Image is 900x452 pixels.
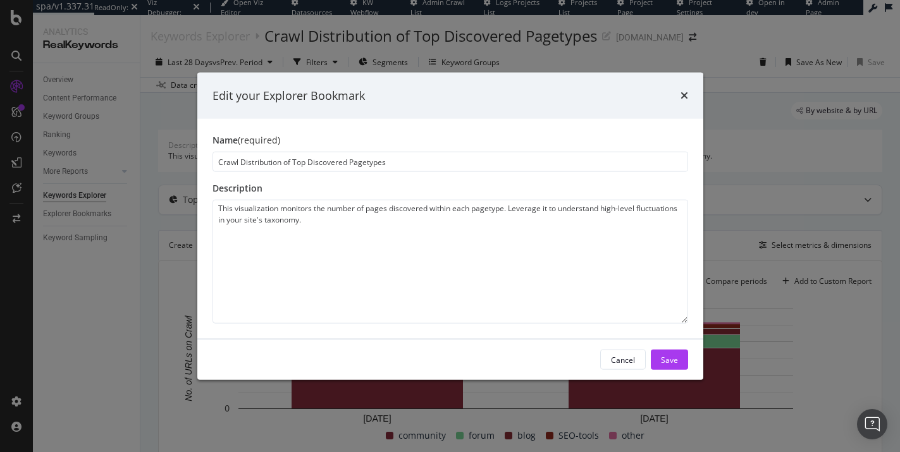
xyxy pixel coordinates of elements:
[681,87,688,104] div: times
[213,152,688,172] input: Enter a name
[611,354,635,365] div: Cancel
[213,134,238,146] span: Name
[600,350,646,370] button: Cancel
[661,354,678,365] div: Save
[857,409,887,439] div: Open Intercom Messenger
[213,87,365,104] div: Edit your Explorer Bookmark
[197,72,703,380] div: modal
[238,134,280,146] span: (required)
[213,182,688,195] div: Description
[213,200,688,324] textarea: This visualization monitors the number of pages discovered within each pagetype. Leverage it to u...
[651,350,688,370] button: Save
